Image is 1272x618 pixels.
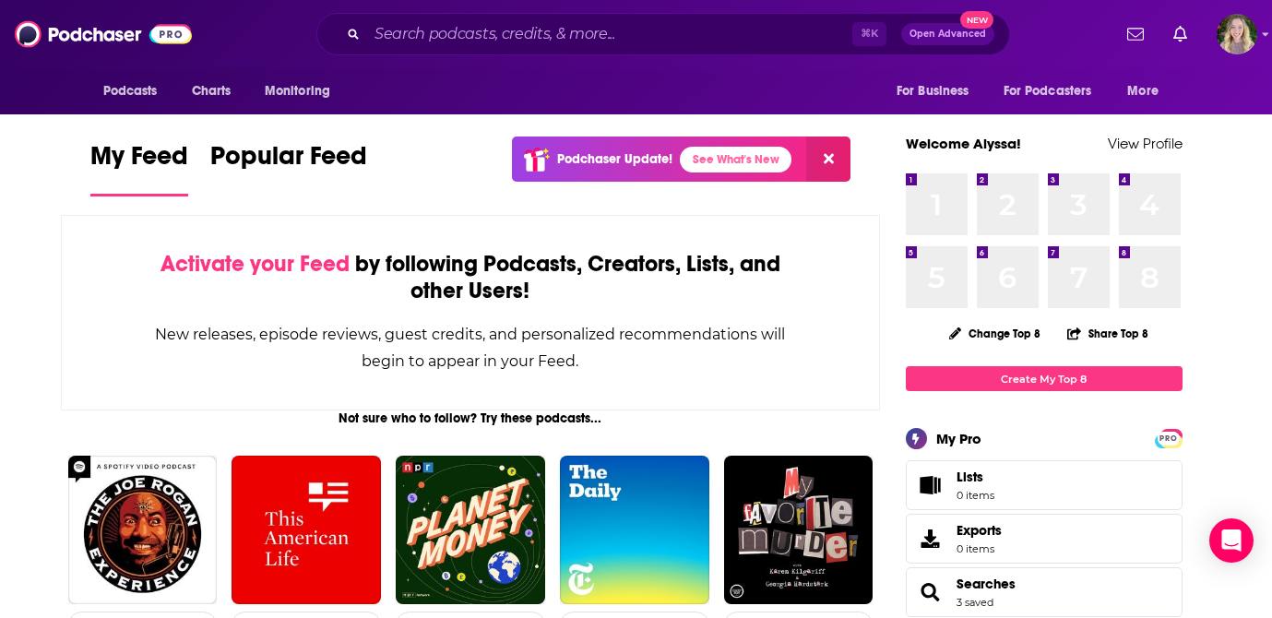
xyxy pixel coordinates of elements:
a: Show notifications dropdown [1120,18,1151,50]
img: Planet Money [396,456,545,605]
a: My Feed [90,140,188,196]
div: Open Intercom Messenger [1209,518,1254,563]
button: open menu [252,74,354,109]
span: For Podcasters [1004,78,1092,104]
span: 0 items [957,542,1002,555]
a: Show notifications dropdown [1166,18,1195,50]
input: Search podcasts, credits, & more... [367,19,852,49]
a: Exports [906,514,1183,564]
a: PRO [1158,431,1180,445]
span: Lists [957,469,994,485]
a: See What's New [680,147,791,172]
a: Lists [906,460,1183,510]
a: Create My Top 8 [906,366,1183,391]
a: Searches [912,579,949,605]
img: Podchaser - Follow, Share and Rate Podcasts [15,17,192,52]
p: Podchaser Update! [557,151,672,167]
button: open menu [90,74,182,109]
span: Open Advanced [909,30,986,39]
span: Podcasts [103,78,158,104]
span: Exports [912,526,949,552]
span: Lists [912,472,949,498]
span: 0 items [957,489,994,502]
span: More [1127,78,1159,104]
button: Show profile menu [1217,14,1257,54]
div: by following Podcasts, Creators, Lists, and other Users! [154,251,788,304]
span: Exports [957,522,1002,539]
a: 3 saved [957,596,993,609]
img: User Profile [1217,14,1257,54]
button: open menu [1114,74,1182,109]
span: Monitoring [265,78,330,104]
span: New [960,11,993,29]
button: Open AdvancedNew [901,23,994,45]
a: View Profile [1108,135,1183,152]
button: open menu [992,74,1119,109]
div: Not sure who to follow? Try these podcasts... [61,410,881,426]
span: Activate your Feed [160,250,350,278]
img: My Favorite Murder with Karen Kilgariff and Georgia Hardstark [724,456,874,605]
span: Logged in as lauren19365 [1217,14,1257,54]
button: Share Top 8 [1066,315,1149,351]
a: Searches [957,576,1016,592]
span: Lists [957,469,983,485]
img: This American Life [232,456,381,605]
a: Charts [180,74,243,109]
a: Popular Feed [210,140,367,196]
img: The Joe Rogan Experience [68,456,218,605]
span: PRO [1158,432,1180,446]
span: Popular Feed [210,140,367,183]
span: Searches [906,567,1183,617]
img: The Daily [560,456,709,605]
span: For Business [897,78,969,104]
a: Welcome Alyssa! [906,135,1021,152]
button: Change Top 8 [938,322,1052,345]
div: My Pro [936,430,981,447]
span: My Feed [90,140,188,183]
div: New releases, episode reviews, guest credits, and personalized recommendations will begin to appe... [154,321,788,374]
span: Charts [192,78,232,104]
span: ⌘ K [852,22,886,46]
div: Search podcasts, credits, & more... [316,13,1010,55]
button: open menu [884,74,993,109]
